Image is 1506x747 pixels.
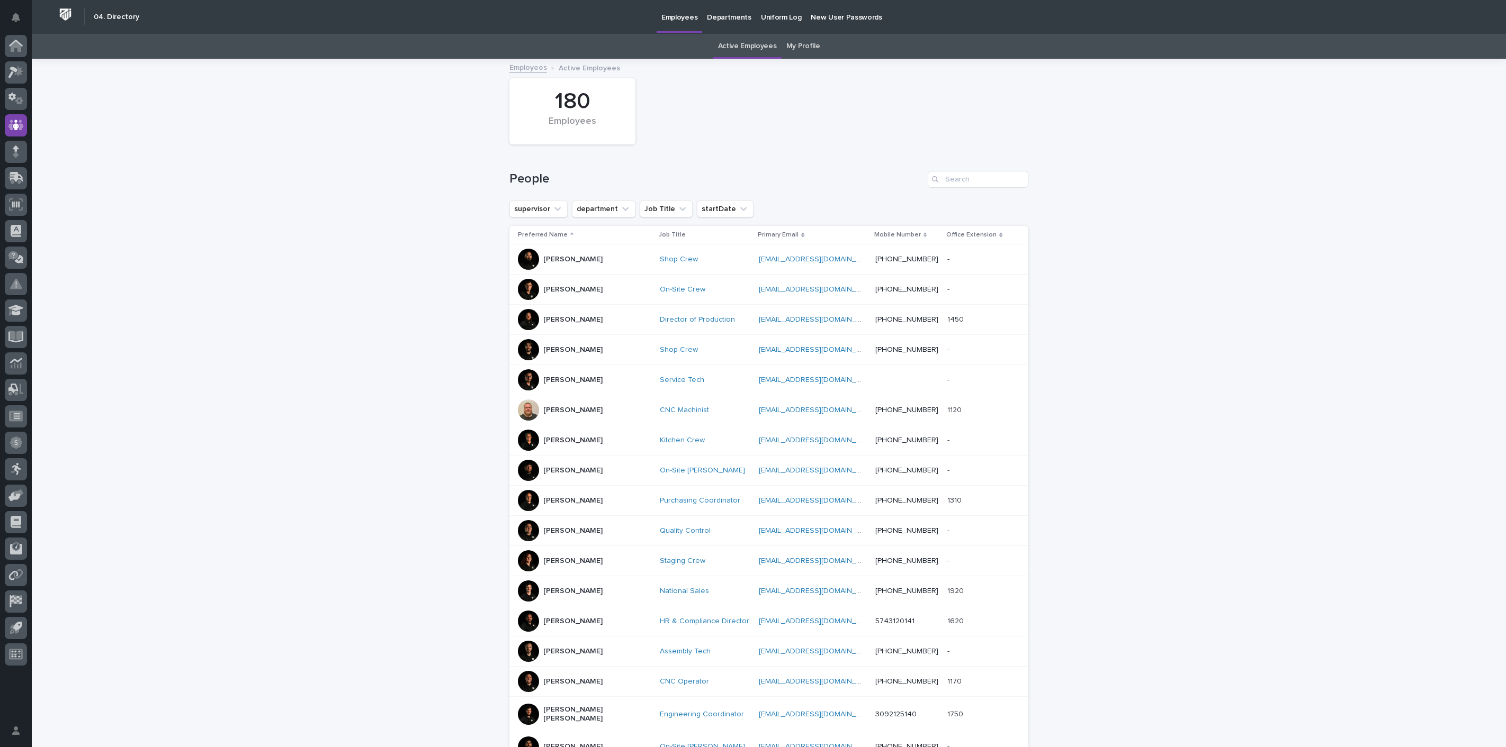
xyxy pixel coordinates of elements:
a: On-Site [PERSON_NAME] [660,466,745,475]
a: [PHONE_NUMBER] [875,587,938,595]
tr: [PERSON_NAME]National Sales [EMAIL_ADDRESS][DOMAIN_NAME] [PHONE_NUMBER]19201920 [509,576,1028,606]
p: [PERSON_NAME] [543,315,603,324]
p: 1120 [947,404,964,415]
tr: [PERSON_NAME]Shop Crew [EMAIL_ADDRESS][DOMAIN_NAME] [PHONE_NUMBER]-- [509,244,1028,275]
a: [EMAIL_ADDRESS][DOMAIN_NAME] [759,648,878,655]
p: 1450 [947,313,966,324]
p: - [947,554,952,566]
p: - [947,253,952,264]
p: 1620 [947,615,966,626]
tr: [PERSON_NAME]CNC Machinist [EMAIL_ADDRESS][DOMAIN_NAME] [PHONE_NUMBER]11201120 [509,395,1028,425]
p: - [947,524,952,535]
a: [EMAIL_ADDRESS][DOMAIN_NAME] [759,557,878,564]
p: Active Employees [559,61,620,73]
p: [PERSON_NAME] [543,587,603,596]
a: [EMAIL_ADDRESS][DOMAIN_NAME] [759,710,878,718]
a: CNC Operator [660,677,709,686]
a: [PHONE_NUMBER] [875,436,938,444]
a: 3092125140 [875,710,917,718]
button: supervisor [509,201,568,217]
p: [PERSON_NAME] [543,617,603,626]
a: [EMAIL_ADDRESS][DOMAIN_NAME] [759,617,878,625]
tr: [PERSON_NAME]Director of Production [EMAIL_ADDRESS][DOMAIN_NAME] [PHONE_NUMBER]14501450 [509,305,1028,335]
a: [PHONE_NUMBER] [875,497,938,504]
div: Notifications [13,13,27,30]
a: [EMAIL_ADDRESS][DOMAIN_NAME] [759,678,878,685]
div: 180 [527,88,617,115]
tr: [PERSON_NAME] [PERSON_NAME]Engineering Coordinator [EMAIL_ADDRESS][DOMAIN_NAME] 309212514017501750 [509,697,1028,732]
a: [PHONE_NUMBER] [875,256,938,263]
a: Kitchen Crew [660,436,705,445]
a: Service Tech [660,376,704,385]
p: [PERSON_NAME] [543,496,603,505]
a: [PHONE_NUMBER] [875,648,938,655]
p: Primary Email [758,229,799,241]
p: - [947,343,952,354]
a: [PHONE_NUMBER] [875,286,938,293]
p: [PERSON_NAME] [543,647,603,656]
button: startDate [697,201,754,217]
a: [PHONE_NUMBER] [875,527,938,534]
a: Engineering Coordinator [660,710,744,719]
p: [PERSON_NAME] [543,677,603,686]
a: [PHONE_NUMBER] [875,678,938,685]
p: 1310 [947,494,964,505]
a: [EMAIL_ADDRESS][DOMAIN_NAME] [759,256,878,263]
tr: [PERSON_NAME]Shop Crew [EMAIL_ADDRESS][DOMAIN_NAME] [PHONE_NUMBER]-- [509,335,1028,365]
tr: [PERSON_NAME]On-Site [PERSON_NAME] [EMAIL_ADDRESS][DOMAIN_NAME] [PHONE_NUMBER]-- [509,456,1028,486]
a: Staging Crew [660,557,705,566]
a: National Sales [660,587,709,596]
a: [EMAIL_ADDRESS][DOMAIN_NAME] [759,497,878,504]
a: [EMAIL_ADDRESS][DOMAIN_NAME] [759,436,878,444]
a: Shop Crew [660,255,698,264]
a: [PHONE_NUMBER] [875,557,938,564]
tr: [PERSON_NAME]Assembly Tech [EMAIL_ADDRESS][DOMAIN_NAME] [PHONE_NUMBER]-- [509,636,1028,667]
p: Mobile Number [874,229,921,241]
a: [EMAIL_ADDRESS][DOMAIN_NAME] [759,467,878,474]
p: - [947,645,952,656]
a: [EMAIL_ADDRESS][DOMAIN_NAME] [759,346,878,353]
a: Purchasing Coordinator [660,496,740,505]
p: [PERSON_NAME] [543,526,603,535]
p: - [947,373,952,385]
tr: [PERSON_NAME]Staging Crew [EMAIL_ADDRESS][DOMAIN_NAME] [PHONE_NUMBER]-- [509,546,1028,576]
a: 5743120141 [875,617,915,625]
p: 1170 [947,675,964,686]
div: Employees [527,116,617,138]
a: [EMAIL_ADDRESS][DOMAIN_NAME] [759,316,878,323]
a: [EMAIL_ADDRESS][DOMAIN_NAME] [759,406,878,414]
p: [PERSON_NAME] [543,285,603,294]
a: My Profile [786,34,820,59]
a: [EMAIL_ADDRESS][DOMAIN_NAME] [759,587,878,595]
a: [PHONE_NUMBER] [875,406,938,414]
tr: [PERSON_NAME]Quality Control [EMAIL_ADDRESS][DOMAIN_NAME] [PHONE_NUMBER]-- [509,516,1028,546]
a: [PHONE_NUMBER] [875,346,938,353]
a: HR & Compliance Director [660,617,749,626]
p: - [947,283,952,294]
p: Preferred Name [518,229,568,241]
a: Assembly Tech [660,647,711,656]
p: [PERSON_NAME] [543,557,603,566]
p: [PERSON_NAME] [543,436,603,445]
a: [PHONE_NUMBER] [875,316,938,323]
a: Quality Control [660,526,711,535]
a: [EMAIL_ADDRESS][DOMAIN_NAME] [759,527,878,534]
input: Search [928,171,1028,188]
h2: 04. Directory [94,13,139,22]
tr: [PERSON_NAME]CNC Operator [EMAIL_ADDRESS][DOMAIN_NAME] [PHONE_NUMBER]11701170 [509,667,1028,697]
tr: [PERSON_NAME]Purchasing Coordinator [EMAIL_ADDRESS][DOMAIN_NAME] [PHONE_NUMBER]13101310 [509,486,1028,516]
p: 1920 [947,585,966,596]
a: Employees [509,61,547,73]
a: [EMAIL_ADDRESS][DOMAIN_NAME] [759,376,878,384]
a: Active Employees [718,34,777,59]
tr: [PERSON_NAME]HR & Compliance Director [EMAIL_ADDRESS][DOMAIN_NAME] 574312014116201620 [509,606,1028,636]
tr: [PERSON_NAME]Kitchen Crew [EMAIL_ADDRESS][DOMAIN_NAME] [PHONE_NUMBER]-- [509,425,1028,456]
p: [PERSON_NAME] [543,345,603,354]
p: [PERSON_NAME] [543,376,603,385]
p: [PERSON_NAME] [543,466,603,475]
h1: People [509,171,924,187]
button: Job Title [640,201,693,217]
button: department [572,201,635,217]
p: [PERSON_NAME] [543,255,603,264]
